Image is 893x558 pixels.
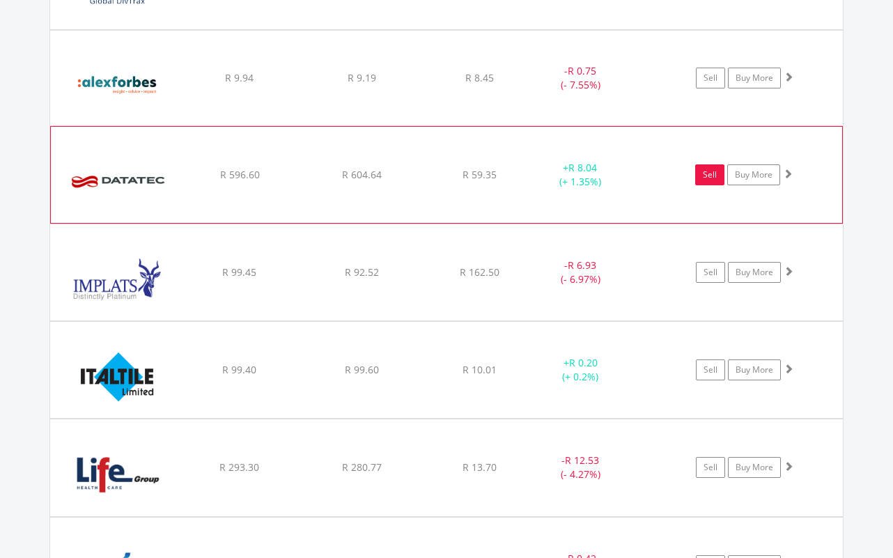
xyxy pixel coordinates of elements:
span: R 604.64 [342,168,382,181]
img: EQU.ZA.ITE.png [57,339,177,414]
span: R 0.20 [569,356,598,369]
div: + (+ 0.2%) [528,356,633,384]
span: R 8.04 [568,161,597,174]
span: R 0.75 [568,64,596,77]
span: R 99.40 [222,363,256,376]
a: Buy More [728,359,781,380]
div: + (+ 1.35%) [528,161,632,189]
a: Buy More [727,164,780,185]
span: R 293.30 [219,460,259,474]
span: R 6.93 [568,258,596,272]
a: Sell [696,457,725,478]
span: R 99.45 [222,265,256,279]
img: EQU.ZA.AFH.png [57,48,177,123]
a: Buy More [728,457,781,478]
span: R 12.53 [565,454,599,467]
span: R 9.94 [225,71,254,84]
span: R 280.77 [342,460,382,474]
div: - (- 4.27%) [528,454,633,481]
img: EQU.ZA.IMP.png [57,242,177,317]
span: R 596.60 [220,168,260,181]
img: EQU.ZA.LHC.png [57,437,177,512]
a: Sell [696,359,725,380]
span: R 59.35 [463,168,497,181]
span: R 10.01 [463,363,497,376]
span: R 13.70 [463,460,497,474]
a: Buy More [728,262,781,283]
span: R 162.50 [460,265,499,279]
span: R 8.45 [465,71,494,84]
img: EQU.ZA.DTC.png [58,144,178,219]
span: R 99.60 [345,363,379,376]
a: Sell [696,262,725,283]
span: R 92.52 [345,265,379,279]
a: Sell [696,68,725,88]
a: Buy More [728,68,781,88]
div: - (- 6.97%) [528,258,633,286]
a: Sell [695,164,724,185]
div: - (- 7.55%) [528,64,633,92]
span: R 9.19 [348,71,376,84]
